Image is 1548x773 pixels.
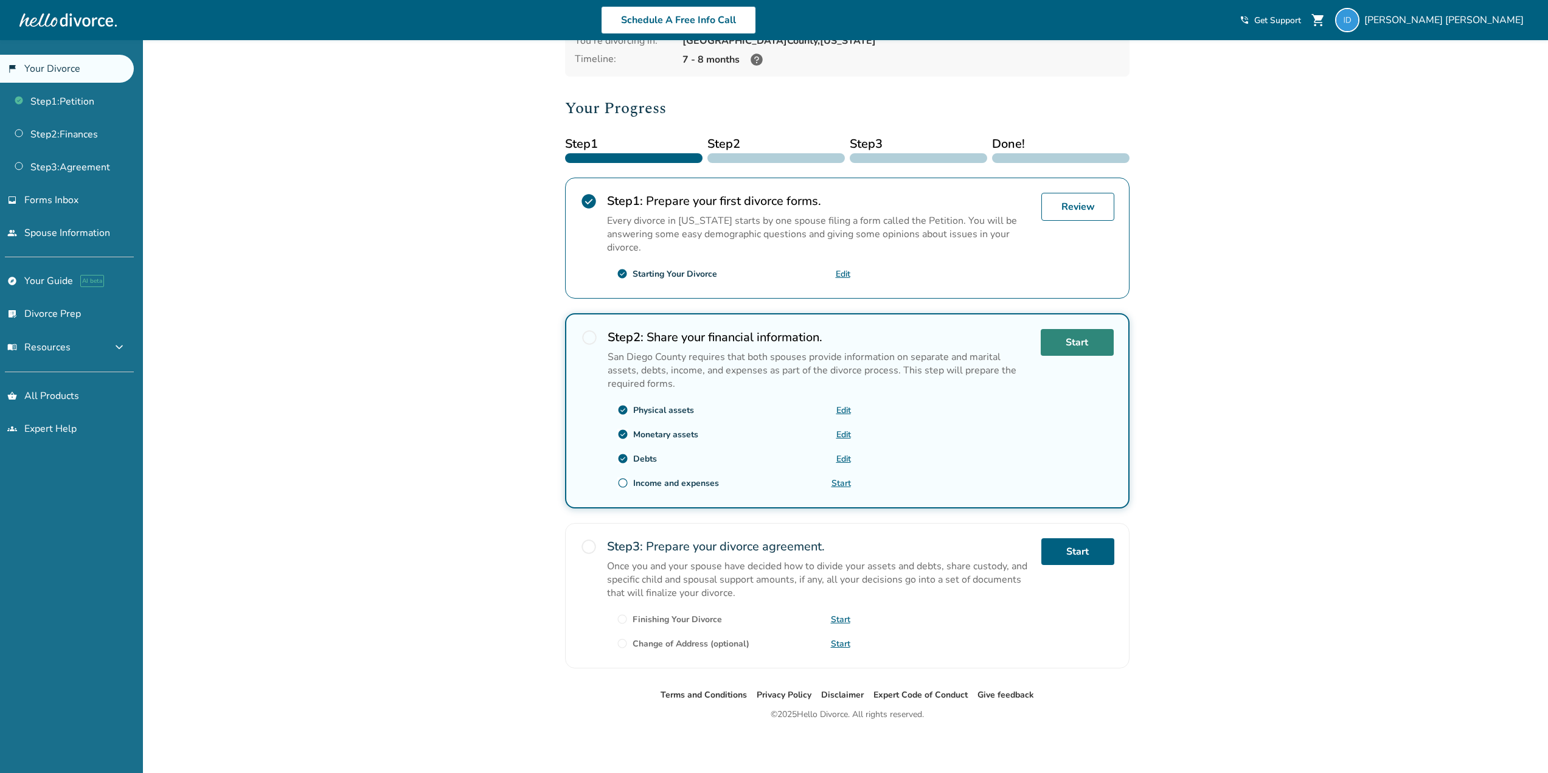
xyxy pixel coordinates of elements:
span: check_circle [617,268,628,279]
a: Start [831,614,850,625]
span: flag_2 [7,64,17,74]
strong: Step 2 : [608,329,644,345]
div: © 2025 Hello Divorce. All rights reserved. [771,707,924,722]
div: 7 - 8 months [682,52,1120,67]
h2: Prepare your divorce agreement. [607,538,1032,555]
span: check_circle [617,453,628,464]
div: Monetary assets [633,429,698,440]
span: Step 2 [707,135,845,153]
span: Get Support [1254,15,1301,26]
span: menu_book [7,342,17,352]
span: Step 3 [850,135,987,153]
span: radio_button_unchecked [617,477,628,488]
span: check_circle [617,404,628,415]
h2: Prepare your first divorce forms. [607,193,1032,209]
a: Terms and Conditions [661,689,747,701]
a: Privacy Policy [757,689,811,701]
span: explore [7,276,17,286]
span: check_circle [617,429,628,440]
span: Resources [7,341,71,354]
span: inbox [7,195,17,205]
a: Review [1041,193,1114,221]
span: check_circle [580,193,597,210]
p: Every divorce in [US_STATE] starts by one spouse filing a form called the Petition. You will be a... [607,214,1032,254]
a: Start [1041,538,1114,565]
a: phone_in_talkGet Support [1240,15,1301,26]
p: San Diego County requires that both spouses provide information on separate and marital assets, d... [608,350,1031,390]
li: Disclaimer [821,688,864,702]
strong: Step 1 : [607,193,643,209]
span: radio_button_unchecked [581,329,598,346]
div: Finishing Your Divorce [633,614,722,625]
span: radio_button_unchecked [617,614,628,625]
span: people [7,228,17,238]
span: shopping_cart [1311,13,1325,27]
div: Physical assets [633,404,694,416]
li: Give feedback [977,688,1034,702]
span: Done! [992,135,1130,153]
span: list_alt_check [7,309,17,319]
strong: Step 3 : [607,538,643,555]
span: shopping_basket [7,391,17,401]
span: Step 1 [565,135,703,153]
a: Edit [836,453,851,465]
span: radio_button_unchecked [617,638,628,649]
img: ian-davies@outlook.com [1335,8,1359,32]
a: Edit [836,404,851,416]
div: Debts [633,453,657,465]
span: [PERSON_NAME] [PERSON_NAME] [1364,13,1529,27]
div: Change of Address (optional) [633,638,749,650]
div: Income and expenses [633,477,719,489]
span: groups [7,424,17,434]
p: Once you and your spouse have decided how to divide your assets and debts, share custody, and spe... [607,560,1032,600]
div: Timeline: [575,52,673,67]
h2: Your Progress [565,96,1130,120]
a: Start [831,638,850,650]
a: Start [831,477,851,489]
div: Starting Your Divorce [633,268,717,280]
span: Forms Inbox [24,193,78,207]
span: radio_button_unchecked [580,538,597,555]
a: Start [1041,329,1114,356]
h2: Share your financial information. [608,329,1031,345]
span: AI beta [80,275,104,287]
span: phone_in_talk [1240,15,1249,25]
span: expand_more [112,340,127,355]
a: Expert Code of Conduct [873,689,968,701]
a: Schedule A Free Info Call [601,6,756,34]
a: Edit [836,429,851,440]
a: Edit [836,268,850,280]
